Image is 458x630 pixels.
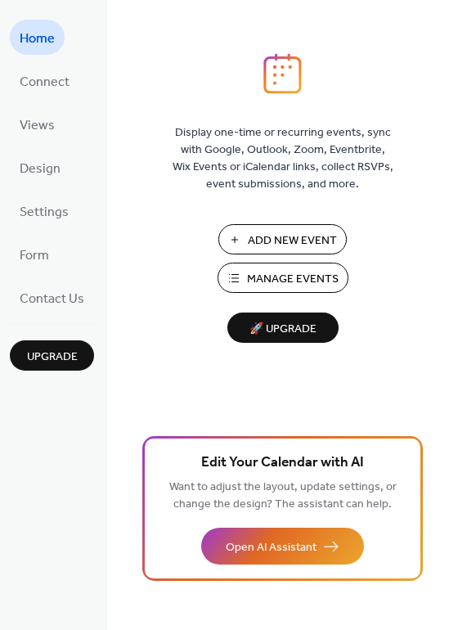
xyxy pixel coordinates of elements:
[237,318,329,340] span: 🚀 Upgrade
[20,156,61,182] span: Design
[10,150,70,185] a: Design
[201,452,364,475] span: Edit Your Calendar with AI
[10,63,79,98] a: Connect
[218,263,348,293] button: Manage Events
[20,243,49,268] span: Form
[20,70,70,95] span: Connect
[20,26,55,52] span: Home
[27,349,78,366] span: Upgrade
[218,224,347,254] button: Add New Event
[10,20,65,55] a: Home
[20,286,84,312] span: Contact Us
[20,200,69,225] span: Settings
[247,271,339,288] span: Manage Events
[20,113,55,138] span: Views
[10,340,94,371] button: Upgrade
[201,528,364,565] button: Open AI Assistant
[10,236,59,272] a: Form
[169,476,397,515] span: Want to adjust the layout, update settings, or change the design? The assistant can help.
[263,53,301,94] img: logo_icon.svg
[248,232,337,250] span: Add New Event
[226,539,317,556] span: Open AI Assistant
[173,124,393,193] span: Display one-time or recurring events, sync with Google, Outlook, Zoom, Eventbrite, Wix Events or ...
[10,193,79,228] a: Settings
[10,280,94,315] a: Contact Us
[227,313,339,343] button: 🚀 Upgrade
[10,106,65,142] a: Views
